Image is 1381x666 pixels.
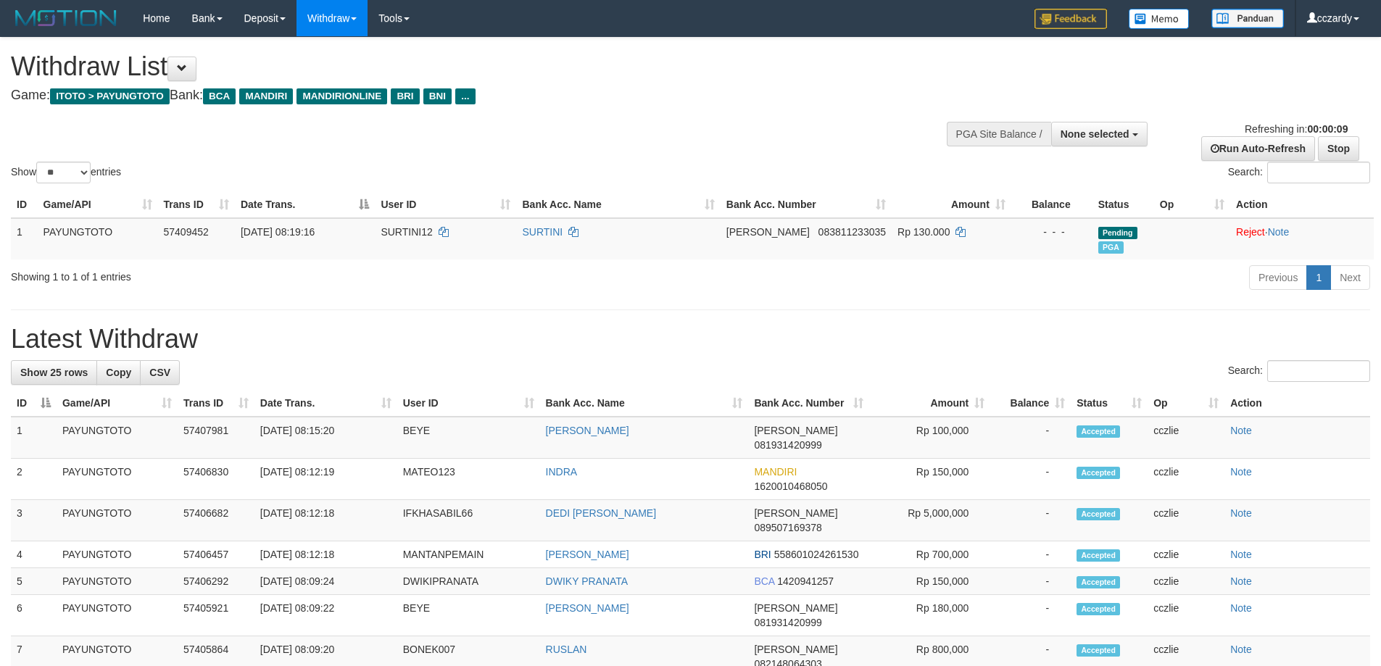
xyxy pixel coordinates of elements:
[158,191,235,218] th: Trans ID: activate to sort column ascending
[1230,575,1252,587] a: Note
[391,88,419,104] span: BRI
[1077,508,1120,520] span: Accepted
[1077,425,1120,438] span: Accepted
[1098,227,1137,239] span: Pending
[1034,9,1107,29] img: Feedback.jpg
[869,568,990,595] td: Rp 150,000
[516,191,720,218] th: Bank Acc. Name: activate to sort column ascending
[106,367,131,378] span: Copy
[11,595,57,636] td: 6
[726,226,810,238] span: [PERSON_NAME]
[754,439,821,451] span: Copy 081931420999 to clipboard
[11,390,57,417] th: ID: activate to sort column descending
[178,595,254,636] td: 57405921
[375,191,516,218] th: User ID: activate to sort column ascending
[1230,549,1252,560] a: Note
[1249,265,1307,290] a: Previous
[1148,500,1224,541] td: cczlie
[239,88,293,104] span: MANDIRI
[774,549,859,560] span: Copy 558601024261530 to clipboard
[20,367,88,378] span: Show 25 rows
[11,162,121,183] label: Show entries
[178,417,254,459] td: 57407981
[38,191,158,218] th: Game/API: activate to sort column ascending
[869,595,990,636] td: Rp 180,000
[1307,123,1348,135] strong: 00:00:09
[1077,576,1120,588] span: Accepted
[254,390,397,417] th: Date Trans.: activate to sort column ascending
[546,575,629,587] a: DWIKY PRANATA
[254,595,397,636] td: [DATE] 08:09:22
[296,88,387,104] span: MANDIRIONLINE
[178,459,254,500] td: 57406830
[1071,390,1148,417] th: Status: activate to sort column ascending
[11,52,906,81] h1: Withdraw List
[754,617,821,628] span: Copy 081931420999 to clipboard
[254,541,397,568] td: [DATE] 08:12:18
[96,360,141,385] a: Copy
[1230,191,1374,218] th: Action
[754,549,771,560] span: BRI
[1330,265,1370,290] a: Next
[38,218,158,259] td: PAYUNGTOTO
[36,162,91,183] select: Showentries
[754,602,837,614] span: [PERSON_NAME]
[1267,360,1370,382] input: Search:
[1051,122,1148,146] button: None selected
[990,568,1071,595] td: -
[397,568,540,595] td: DWIKIPRANATA
[990,417,1071,459] td: -
[754,480,827,492] span: Copy 1620010468050 to clipboard
[1224,390,1370,417] th: Action
[1318,136,1359,161] a: Stop
[869,459,990,500] td: Rp 150,000
[1230,507,1252,519] a: Note
[149,367,170,378] span: CSV
[11,218,38,259] td: 1
[1268,226,1290,238] a: Note
[947,122,1051,146] div: PGA Site Balance /
[11,500,57,541] td: 3
[1077,549,1120,562] span: Accepted
[990,390,1071,417] th: Balance: activate to sort column ascending
[1230,602,1252,614] a: Note
[1211,9,1284,28] img: panduan.png
[869,541,990,568] td: Rp 700,000
[1306,265,1331,290] a: 1
[869,390,990,417] th: Amount: activate to sort column ascending
[546,466,578,478] a: INDRA
[397,390,540,417] th: User ID: activate to sort column ascending
[11,459,57,500] td: 2
[1236,226,1265,238] a: Reject
[57,390,178,417] th: Game/API: activate to sort column ascending
[522,226,563,238] a: SURTINI
[455,88,475,104] span: ...
[546,602,629,614] a: [PERSON_NAME]
[1230,644,1252,655] a: Note
[546,549,629,560] a: [PERSON_NAME]
[754,466,797,478] span: MANDIRI
[178,541,254,568] td: 57406457
[178,390,254,417] th: Trans ID: activate to sort column ascending
[1148,568,1224,595] td: cczlie
[869,500,990,541] td: Rp 5,000,000
[1148,541,1224,568] td: cczlie
[754,522,821,533] span: Copy 089507169378 to clipboard
[11,191,38,218] th: ID
[1011,191,1092,218] th: Balance
[57,459,178,500] td: PAYUNGTOTO
[754,575,774,587] span: BCA
[721,191,892,218] th: Bank Acc. Number: activate to sort column ascending
[50,88,170,104] span: ITOTO > PAYUNGTOTO
[254,500,397,541] td: [DATE] 08:12:18
[990,500,1071,541] td: -
[546,425,629,436] a: [PERSON_NAME]
[1201,136,1315,161] a: Run Auto-Refresh
[892,191,1011,218] th: Amount: activate to sort column ascending
[1267,162,1370,183] input: Search:
[57,568,178,595] td: PAYUNGTOTO
[754,507,837,519] span: [PERSON_NAME]
[1230,425,1252,436] a: Note
[11,7,121,29] img: MOTION_logo.png
[1017,225,1087,239] div: - - -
